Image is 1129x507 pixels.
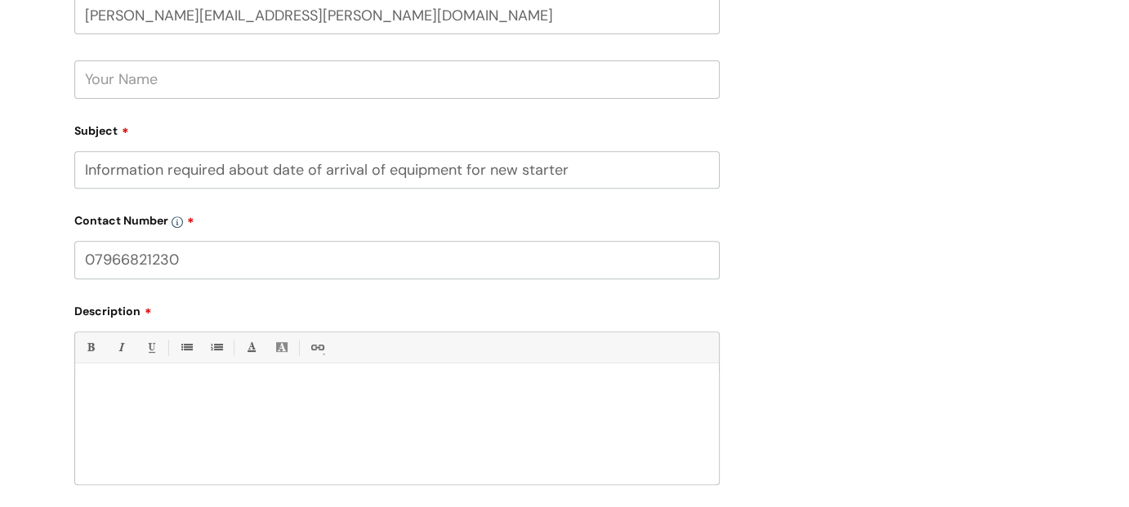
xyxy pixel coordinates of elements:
a: Italic (Ctrl-I) [110,337,131,358]
a: 1. Ordered List (Ctrl-Shift-8) [206,337,226,358]
a: Back Color [271,337,292,358]
a: • Unordered List (Ctrl-Shift-7) [176,337,196,358]
a: Font Color [241,337,261,358]
a: Link [306,337,327,358]
input: Your Name [74,60,720,98]
label: Description [74,299,720,318]
a: Bold (Ctrl-B) [80,337,100,358]
a: Underline(Ctrl-U) [141,337,161,358]
label: Contact Number [74,208,720,228]
img: info-icon.svg [172,216,183,228]
label: Subject [74,118,720,138]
